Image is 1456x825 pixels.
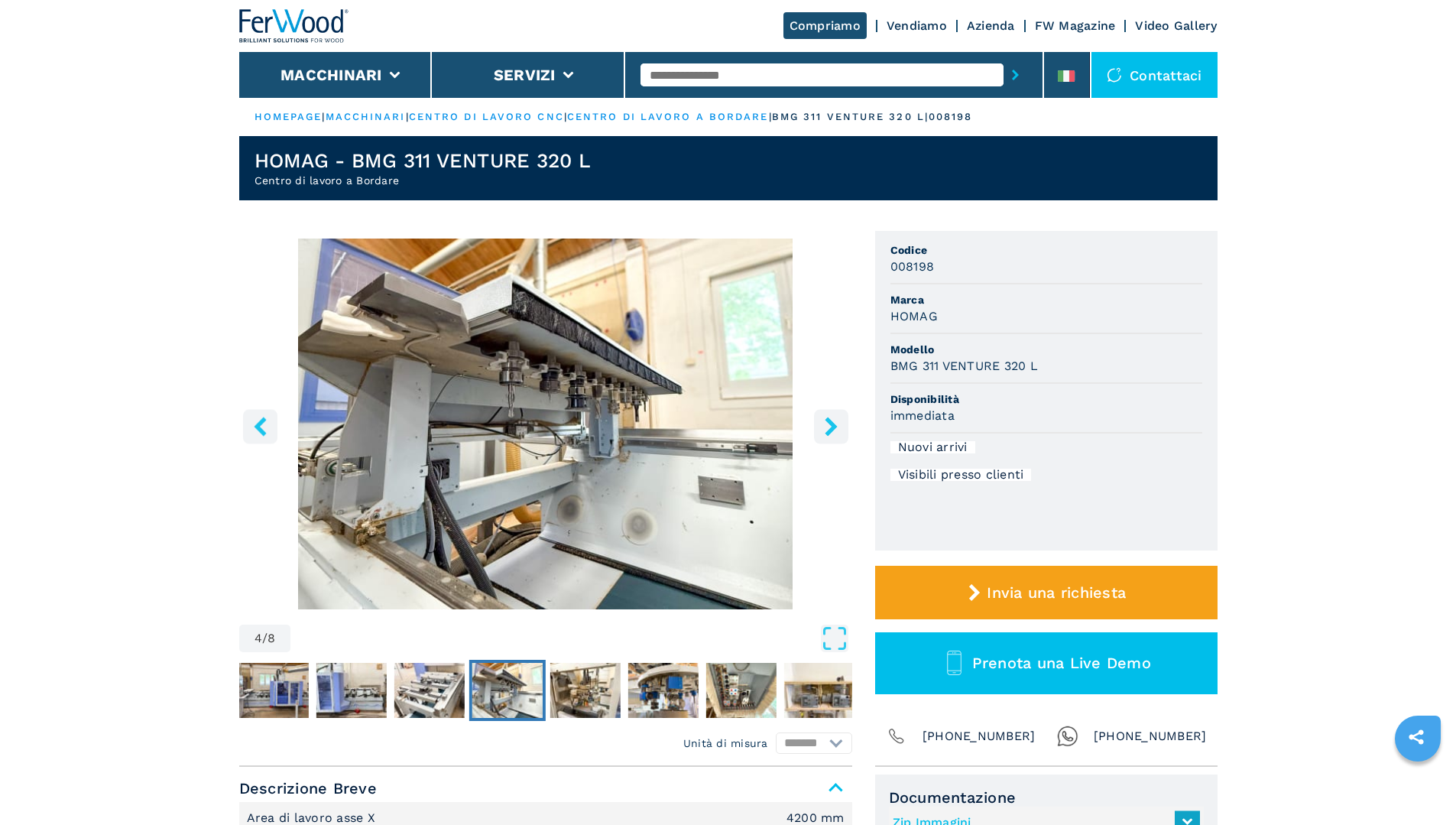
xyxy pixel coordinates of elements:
[239,239,852,609] img: Centro di lavoro a Bordare HOMAG BMG 311 VENTURE 320 L
[780,660,857,721] button: Go to Slide 8
[268,632,275,645] span: 8
[783,663,854,718] img: 519b69ff71a3536ca62e730236eafc3a
[1035,18,1116,33] a: FW Magazine
[875,566,1218,619] button: Invia una richiesta
[783,12,867,39] a: Compriamo
[772,110,929,124] p: bmg 311 venture 320 l |
[239,9,349,43] img: Ferwood
[564,111,567,122] span: |
[875,632,1218,694] button: Prenota una Live Demo
[469,660,545,721] button: Go to Slide 4
[1004,57,1027,93] button: submit-button
[243,409,277,443] button: left-button
[890,258,935,275] h3: 008198
[262,632,268,645] span: /
[255,632,262,645] span: 4
[409,111,564,122] a: centro di lavoro cnc
[1094,726,1207,747] span: [PHONE_NUMBER]
[322,111,325,122] span: |
[769,111,772,122] span: |
[972,654,1151,672] span: Prenota una Live Demo
[890,242,1202,258] span: Codice
[1091,52,1218,98] div: Contattaci
[890,441,975,453] div: Nuovi arrivi
[890,407,955,424] h3: immediata
[705,663,776,718] img: 454b44573f181daca7a2991d7d209026
[326,111,406,122] a: macchinari
[929,110,973,124] p: 008198
[239,775,852,802] span: Descrizione Breve
[394,663,464,718] img: e2d3cd7e6c3604e59e953764186cbf26
[923,726,1036,747] span: [PHONE_NUMBER]
[255,173,591,188] h2: Centro di lavoro a Bordare
[567,111,769,122] a: centro di lavoro a bordare
[313,660,389,721] button: Go to Slide 2
[886,726,907,747] img: Phone
[814,409,848,443] button: right-button
[987,583,1126,602] span: Invia una richiesta
[494,66,556,84] button: Servizi
[546,660,623,721] button: Go to Slide 5
[294,625,848,652] button: Open Fullscreen
[1135,18,1217,33] a: Video Gallery
[627,663,698,718] img: 79f19d5a9a41686e79dea69739e34ac9
[683,736,768,751] em: Unità di misura
[890,342,1202,357] span: Modello
[1057,726,1078,747] img: Whatsapp
[550,663,620,718] img: ccf5376e57c2aa039b562e74515b73c5
[235,660,848,721] nav: Thumbnail Navigation
[406,111,409,122] span: |
[1107,67,1122,83] img: Contattaci
[255,148,591,173] h1: HOMAG - BMG 311 VENTURE 320 L
[887,18,947,33] a: Vendiamo
[890,307,938,325] h3: HOMAG
[255,111,323,122] a: HOMEPAGE
[890,469,1032,481] div: Visibili presso clienti
[1397,718,1435,756] a: sharethis
[235,660,311,721] button: Go to Slide 1
[890,357,1038,375] h3: BMG 311 VENTURE 320 L
[239,239,852,609] div: Go to Slide 4
[890,391,1202,407] span: Disponibilità
[280,66,382,84] button: Macchinari
[1391,756,1445,814] iframe: Chat
[316,663,386,718] img: 59c8355480f6b1bd47d56af0d73c346d
[472,663,542,718] img: e2240635c83d27043afaa5cd3f67e37d
[889,788,1204,807] span: Documentazione
[624,660,701,721] button: Go to Slide 6
[786,812,845,824] em: 4200 mm
[967,18,1015,33] a: Azienda
[391,660,467,721] button: Go to Slide 3
[702,660,779,721] button: Go to Slide 7
[890,292,1202,307] span: Marca
[238,663,308,718] img: 8dadb4e4916a4b38768c003de567ec80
